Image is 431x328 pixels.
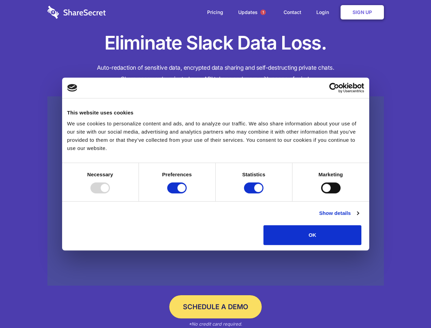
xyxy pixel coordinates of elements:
strong: Necessary [87,172,113,177]
strong: Marketing [318,172,343,177]
a: Pricing [200,2,230,23]
span: 1 [260,10,266,15]
button: OK [263,225,361,245]
a: Sign Up [341,5,384,19]
div: This website uses cookies [67,109,364,117]
h4: Auto-redaction of sensitive data, encrypted data sharing and self-destructing private chats. Shar... [47,62,384,85]
em: *No credit card required. [189,321,242,327]
a: Wistia video thumbnail [47,96,384,286]
strong: Statistics [242,172,265,177]
a: Login [310,2,339,23]
img: logo [67,84,77,92]
a: Contact [277,2,308,23]
div: We use cookies to personalize content and ads, and to analyze our traffic. We also share informat... [67,120,364,152]
a: Show details [319,209,359,217]
a: Schedule a Demo [169,295,262,318]
img: logo-wordmark-white-trans-d4663122ce5f474addd5e946df7df03e33cb6a1c49d2221995e7729f52c070b2.svg [47,6,106,19]
h1: Eliminate Slack Data Loss. [47,31,384,55]
strong: Preferences [162,172,192,177]
a: Usercentrics Cookiebot - opens in a new window [304,83,364,93]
